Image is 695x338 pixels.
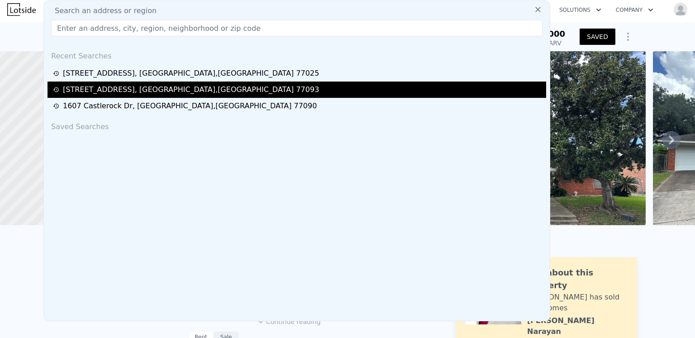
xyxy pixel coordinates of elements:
div: [PERSON_NAME] Narayan [527,315,628,337]
span: Search an address or region [48,5,157,16]
button: Show Options [619,28,637,46]
img: Lotside [7,3,36,16]
button: SAVED [580,29,615,45]
button: Solutions [552,2,609,18]
img: avatar [673,2,688,17]
a: [STREET_ADDRESS], [GEOGRAPHIC_DATA],[GEOGRAPHIC_DATA] 77025 [53,68,543,79]
button: Company [609,2,661,18]
div: Recent Searches [48,43,546,65]
div: [PERSON_NAME] has sold 129 homes [527,292,628,314]
div: [STREET_ADDRESS] , [GEOGRAPHIC_DATA] , [GEOGRAPHIC_DATA] 77025 [63,68,319,79]
input: Enter an address, city, region, neighborhood or zip code [51,20,543,36]
button: Continue reading [257,317,321,326]
div: Saved Searches [48,114,546,136]
div: [STREET_ADDRESS] , [GEOGRAPHIC_DATA] , [GEOGRAPHIC_DATA] 77093 [63,84,319,95]
div: Ask about this property [527,266,628,292]
a: 1607 Castlerock Dr, [GEOGRAPHIC_DATA],[GEOGRAPHIC_DATA] 77090 [53,101,543,111]
div: 1607 Castlerock Dr , [GEOGRAPHIC_DATA] , [GEOGRAPHIC_DATA] 77090 [63,101,317,111]
a: [STREET_ADDRESS], [GEOGRAPHIC_DATA],[GEOGRAPHIC_DATA] 77093 [53,84,543,95]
